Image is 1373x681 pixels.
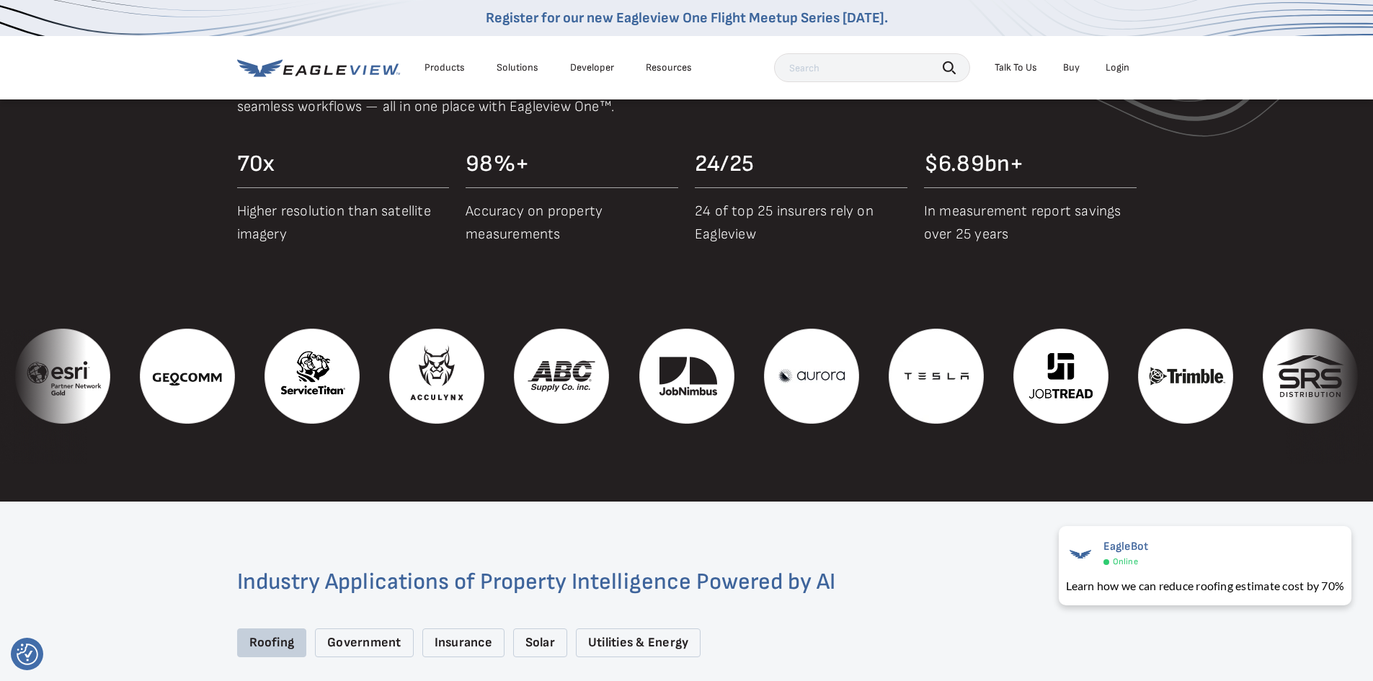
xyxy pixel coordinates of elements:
a: Buy [1063,61,1080,74]
div: Learn how we can reduce roofing estimate cost by 70% [1066,577,1344,595]
div: Government [315,628,413,658]
p: 24 of top 25 insurers rely on Eagleview [695,200,907,246]
p: Higher resolution than satellite imagery [237,200,450,246]
div: Solutions [497,61,538,74]
div: 24/25 [695,153,907,176]
div: 70x [237,153,450,176]
div: Insurance [422,628,505,658]
div: Utilities & Energy [576,628,701,658]
input: Search [774,53,970,82]
a: Register for our new Eagleview One Flight Meetup Series [DATE]. [486,9,888,27]
button: Consent Preferences [17,644,38,665]
div: Products [425,61,465,74]
img: EagleBot [1066,540,1095,569]
a: Developer [570,61,614,74]
div: Resources [646,61,692,74]
div: $6.89bn+ [924,153,1137,176]
h2: Industry Applications of Property Intelligence Powered by AI [237,571,1137,594]
div: Solar [513,628,567,658]
img: Revisit consent button [17,644,38,665]
span: Online [1113,556,1138,567]
div: Talk To Us [995,61,1037,74]
span: EagleBot [1103,540,1149,553]
div: Login [1106,61,1129,74]
div: 98%+ [466,153,678,176]
p: In measurement report savings over 25 years [924,200,1137,246]
p: Accuracy on property measurements [466,200,678,246]
div: Roofing [237,628,307,658]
